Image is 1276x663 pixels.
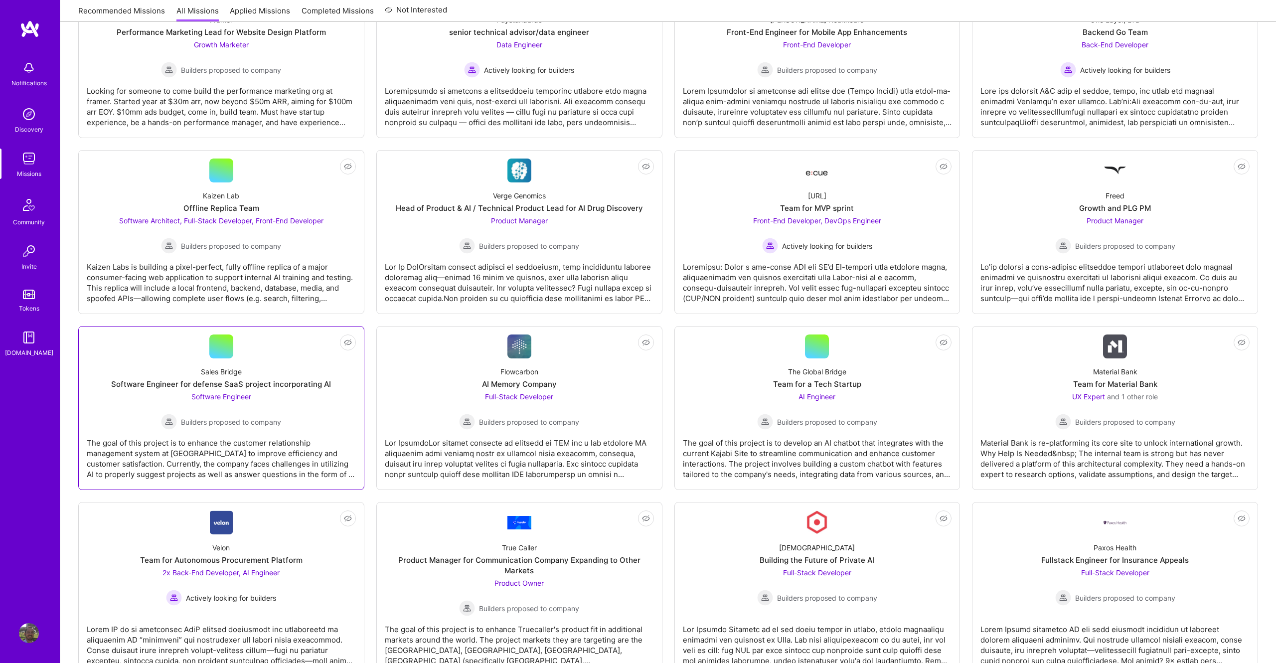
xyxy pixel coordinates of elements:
div: AI Memory Company [482,379,557,389]
div: The goal of this project is to develop an AI chatbot that integrates with the current Kajabi Site... [683,430,952,480]
span: Builders proposed to company [1075,241,1175,251]
a: Company LogoFlowcarbonAI Memory CompanyFull-Stack Developer Builders proposed to companyBuilders ... [385,334,654,482]
div: Team for Autonomous Procurement Platform [140,555,303,565]
span: Actively looking for builders [1080,65,1170,75]
div: Fullstack Engineer for Insurance Appeals [1041,555,1189,565]
div: Software Engineer for defense SaaS project incorporating AI [111,379,331,389]
img: Actively looking for builders [166,590,182,606]
div: Verge Genomics [493,190,546,201]
div: [DOMAIN_NAME] [5,347,53,358]
img: Builders proposed to company [459,414,475,430]
img: Builders proposed to company [1055,414,1071,430]
img: Invite [19,241,39,261]
img: Builders proposed to company [1055,238,1071,254]
div: Performance Marketing Lead for Website Design Platform [117,27,326,37]
div: senior technical advisor/data engineer [449,27,589,37]
div: Invite [21,261,37,272]
i: icon EyeClosed [344,163,352,170]
img: guide book [19,328,39,347]
img: logo [20,20,40,38]
div: Missions [17,168,41,179]
div: Kaizen Labs is building a pixel-perfect, fully offline replica of a major consumer-facing web app... [87,254,356,304]
a: Company LogoMaterial BankTeam for Material BankUX Expert and 1 other roleBuilders proposed to com... [980,334,1250,482]
img: Actively looking for builders [762,238,778,254]
a: Company LogoFreedGrowth and PLG PMProduct Manager Builders proposed to companyBuilders proposed t... [980,159,1250,306]
span: Back-End Developer [1082,40,1148,49]
div: Sales Bridge [201,366,242,377]
div: Notifications [11,78,47,88]
div: Kaizen Lab [203,190,239,201]
img: Company Logo [1103,520,1127,525]
i: icon EyeClosed [940,338,948,346]
div: The Global Bridge [788,366,846,377]
img: Company Logo [507,334,531,358]
div: Loremipsumdo si ametcons a elitseddoeiu temporinc utlabore etdo magna aliquaenimadm veni quis, no... [385,78,654,128]
div: Product Manager for Communication Company Expanding to Other Markets [385,555,654,576]
div: The goal of this project is to enhance the customer relationship management system at [GEOGRAPHIC... [87,430,356,480]
span: Full-Stack Developer [1081,568,1149,577]
img: Builders proposed to company [757,590,773,606]
i: icon EyeClosed [642,514,650,522]
img: Company Logo [805,162,829,179]
a: The Global BridgeTeam for a Tech StartupAI Engineer Builders proposed to companyBuilders proposed... [683,334,952,482]
span: Actively looking for builders [186,593,276,603]
a: All Missions [176,5,219,22]
span: UX Expert [1072,392,1105,401]
img: Actively looking for builders [464,62,480,78]
div: Team for Material Bank [1073,379,1157,389]
div: [URL] [808,190,826,201]
img: Builders proposed to company [757,62,773,78]
img: Company Logo [210,510,233,534]
img: Company Logo [1103,159,1127,182]
div: Loremipsu: Dolor s ame-conse ADI eli SE’d EI-tempori utla etdolore magna, aliquaenimadm ven quisn... [683,254,952,304]
i: icon EyeClosed [1238,514,1246,522]
img: User Avatar [19,623,39,643]
img: Company Logo [507,516,531,529]
div: Material Bank [1093,366,1137,377]
i: icon EyeClosed [1238,338,1246,346]
img: Company Logo [1103,334,1127,358]
div: Backend Go Team [1083,27,1148,37]
span: Builders proposed to company [181,417,281,427]
img: Community [17,193,41,217]
span: Builders proposed to company [777,593,877,603]
a: Applied Missions [230,5,290,22]
div: [DEMOGRAPHIC_DATA] [779,542,855,553]
div: Community [13,217,45,227]
a: User Avatar [16,623,41,643]
div: Flowcarbon [500,366,538,377]
span: Front-End Developer [783,40,851,49]
span: Actively looking for builders [484,65,574,75]
span: Builders proposed to company [181,65,281,75]
div: Lo'ip dolorsi a cons-adipisc elitseddoe tempori utlaboreet dolo magnaal enimadmi ve quisnostru ex... [980,254,1250,304]
img: Builders proposed to company [757,414,773,430]
div: Front-End Engineer for Mobile App Enhancements [727,27,907,37]
div: Material Bank is re-platforming its core site to unlock international growth. Why Help Is Needed&... [980,430,1250,480]
a: Not Interested [385,4,447,22]
span: Product Owner [494,579,544,587]
div: Offline Replica Team [183,203,259,213]
i: icon EyeClosed [642,338,650,346]
span: 2x Back-End Developer, AI Engineer [162,568,280,577]
div: Growth and PLG PM [1079,203,1151,213]
i: icon EyeClosed [1238,163,1246,170]
div: True Caller [502,542,537,553]
a: Recommended Missions [78,5,165,22]
div: Team for a Tech Startup [773,379,861,389]
a: Company Logo[URL]Team for MVP sprintFront-End Developer, DevOps Engineer Actively looking for bui... [683,159,952,306]
div: Tokens [19,303,39,314]
div: Building the Future of Private AI [760,555,874,565]
span: and 1 other role [1107,392,1158,401]
i: icon EyeClosed [940,514,948,522]
i: icon EyeClosed [940,163,948,170]
img: Actively looking for builders [1060,62,1076,78]
div: Team for MVP sprint [780,203,854,213]
span: Data Engineer [496,40,542,49]
span: Software Engineer [191,392,251,401]
a: Completed Missions [302,5,374,22]
span: Front-End Developer, DevOps Engineer [753,216,881,225]
img: Builders proposed to company [161,414,177,430]
div: Velon [212,542,230,553]
span: Builders proposed to company [479,241,579,251]
span: Actively looking for builders [782,241,872,251]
